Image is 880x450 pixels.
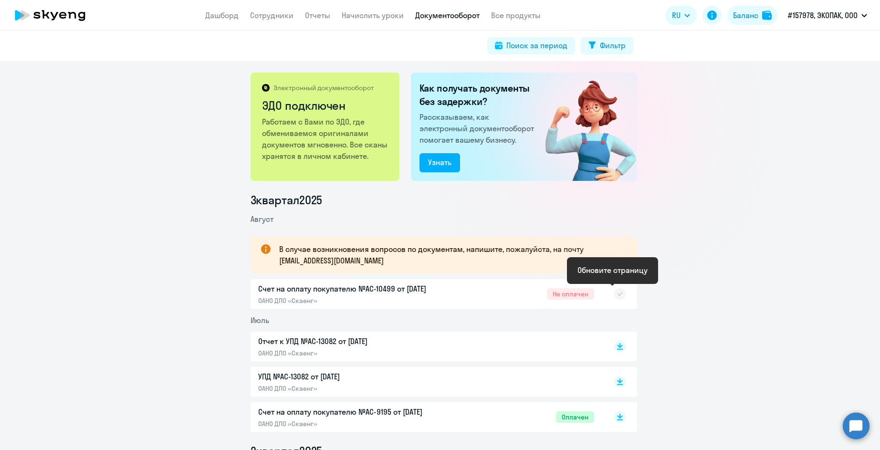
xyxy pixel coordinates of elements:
p: Работаем с Вами по ЭДО, где обмениваемся оригиналами документов мгновенно. Все сканы хранятся в л... [262,116,389,162]
span: Июль [251,315,269,325]
a: Начислить уроки [342,10,404,20]
a: Отчет к УПД №AC-13082 от [DATE]ОАНО ДПО «Скаенг» [258,335,594,357]
p: #157978, ЭКОПАК, ООО [788,10,858,21]
p: ОАНО ДПО «Скаенг» [258,419,459,428]
img: balance [762,10,772,20]
h2: ЭДО подключен [262,98,389,113]
p: Рассказываем, как электронный документооборот помогает вашему бизнесу. [419,111,538,146]
span: RU [672,10,681,21]
button: Фильтр [581,37,633,54]
p: ОАНО ДПО «Скаенг» [258,349,459,357]
a: УПД №AC-13082 от [DATE]ОАНО ДПО «Скаенг» [258,371,594,393]
p: УПД №AC-13082 от [DATE] [258,371,459,382]
img: connected [530,73,637,181]
div: Поиск за период [506,40,567,51]
button: RU [665,6,697,25]
span: Август [251,214,273,224]
a: Дашборд [205,10,239,20]
li: 3 квартал 2025 [251,192,637,208]
a: Отчеты [305,10,330,20]
p: Счет на оплату покупателю №AC-9195 от [DATE] [258,406,459,418]
button: Балансbalance [727,6,777,25]
div: Баланс [733,10,758,21]
div: Фильтр [600,40,626,51]
div: Обновите страницу [577,264,648,276]
p: ОАНО ДПО «Скаенг» [258,384,459,393]
button: Поиск за период [487,37,575,54]
button: #157978, ЭКОПАК, ООО [783,4,872,27]
div: Узнать [428,157,451,168]
p: Электронный документооборот [273,84,374,92]
p: В случае возникновения вопросов по документам, напишите, пожалуйста, на почту [EMAIL_ADDRESS][DOM... [279,243,620,266]
h2: Как получать документы без задержки? [419,82,538,108]
a: Счет на оплату покупателю №AC-9195 от [DATE]ОАНО ДПО «Скаенг»Оплачен [258,406,594,428]
p: Отчет к УПД №AC-13082 от [DATE] [258,335,459,347]
a: Сотрудники [250,10,293,20]
a: Все продукты [491,10,541,20]
span: Оплачен [556,411,594,423]
a: Документооборот [415,10,480,20]
button: Узнать [419,153,460,172]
